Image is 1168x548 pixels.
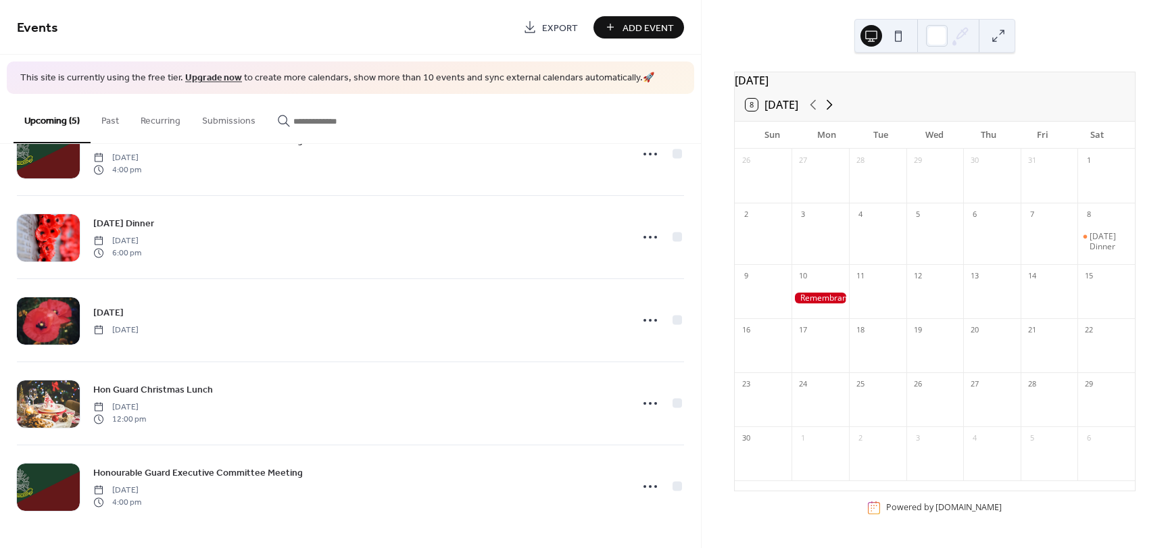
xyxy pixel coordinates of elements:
div: Powered by [886,502,1002,514]
div: 27 [796,153,810,168]
span: 4:00 pm [93,164,141,176]
div: 30 [739,431,754,446]
a: [DATE] Dinner [93,216,154,231]
div: 5 [910,207,925,222]
div: 1 [796,431,810,446]
a: [DATE] [93,305,124,320]
span: Add Event [623,21,674,35]
button: Past [91,94,130,142]
div: 1 [1081,153,1096,168]
div: 12 [910,269,925,284]
div: 28 [1025,377,1040,392]
div: Wed [908,122,962,149]
div: Sun [746,122,800,149]
div: 19 [910,323,925,338]
div: Tue [854,122,908,149]
div: 29 [910,153,925,168]
a: Export [513,16,588,39]
span: [DATE] [93,484,141,496]
div: 2 [739,207,754,222]
button: Recurring [130,94,191,142]
a: Honourable Guard Executive Committee Meeting [93,465,303,480]
div: Remembrance Day [792,293,849,304]
span: 6:00 pm [93,247,141,259]
div: 26 [910,377,925,392]
a: Hon Guard Christmas Lunch [93,382,213,397]
button: 8[DATE] [741,95,803,114]
a: [DOMAIN_NAME] [935,502,1002,514]
div: 15 [1081,269,1096,284]
div: 26 [739,153,754,168]
span: 4:00 pm [93,497,141,509]
span: Events [17,15,58,41]
div: 4 [853,207,868,222]
div: Fri [1016,122,1070,149]
div: [DATE] [735,72,1135,89]
span: [DATE] [93,401,146,413]
div: 18 [853,323,868,338]
span: [DATE] [93,324,139,336]
div: 9 [739,269,754,284]
button: Upcoming (5) [14,94,91,143]
div: 23 [739,377,754,392]
div: 3 [796,207,810,222]
div: Remembrance Day Dinner [1077,231,1135,252]
div: 4 [967,431,982,446]
div: 30 [967,153,982,168]
span: [DATE] Dinner [93,216,154,230]
div: 6 [967,207,982,222]
div: 29 [1081,377,1096,392]
div: 13 [967,269,982,284]
div: 5 [1025,431,1040,446]
div: 6 [1081,431,1096,446]
div: 11 [853,269,868,284]
div: 25 [853,377,868,392]
div: [DATE] Dinner [1090,231,1129,252]
span: [DATE] [93,151,141,164]
div: 24 [796,377,810,392]
div: 7 [1025,207,1040,222]
div: 16 [739,323,754,338]
div: 20 [967,323,982,338]
span: Export [542,21,578,35]
div: 3 [910,431,925,446]
span: 12:00 pm [93,414,146,426]
div: 2 [853,431,868,446]
div: Thu [962,122,1016,149]
div: 10 [796,269,810,284]
span: This site is currently using the free tier. to create more calendars, show more than 10 events an... [20,72,654,85]
button: Add Event [593,16,684,39]
span: [DATE] [93,234,141,247]
div: 27 [967,377,982,392]
div: Mon [800,122,854,149]
span: Honourable Guard Executive Committee Meeting [93,466,303,480]
div: 21 [1025,323,1040,338]
div: 14 [1025,269,1040,284]
button: Submissions [191,94,266,142]
a: Upgrade now [185,69,242,87]
div: 28 [853,153,868,168]
div: 22 [1081,323,1096,338]
div: 8 [1081,207,1096,222]
div: Sat [1070,122,1124,149]
div: 31 [1025,153,1040,168]
div: 17 [796,323,810,338]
